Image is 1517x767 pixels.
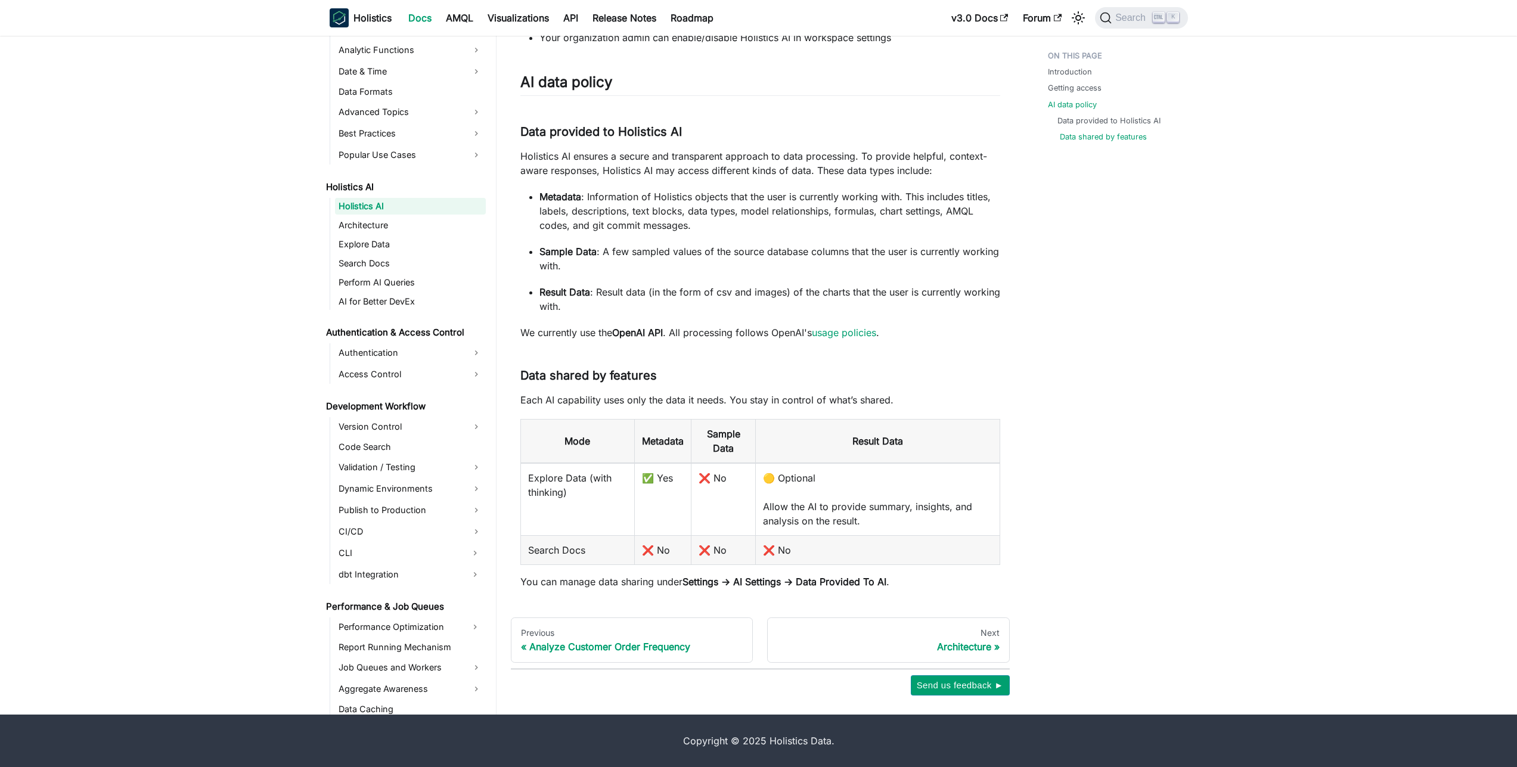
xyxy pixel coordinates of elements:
a: Popular Use Cases [335,145,486,164]
th: Metadata [634,420,691,464]
th: Mode [520,420,634,464]
a: Version Control [335,417,486,436]
a: Performance & Job Queues [322,598,486,615]
a: Search Docs [335,255,486,272]
td: ✅ Yes [634,463,691,536]
a: AI data policy [1048,99,1097,110]
strong: Result Data [539,286,590,298]
a: NextArchitecture [767,617,1010,663]
a: PreviousAnalyze Customer Order Frequency [511,617,753,663]
a: AI for Better DevEx [335,293,486,310]
a: Roadmap [663,8,721,27]
a: Access Control [335,365,486,384]
a: usage policies [812,327,876,339]
strong: Sample Data [539,246,597,257]
a: Publish to Production [335,501,486,520]
div: Previous [521,628,743,638]
button: Expand sidebar category 'CLI' [464,544,486,563]
a: Advanced Topics [335,103,486,122]
a: AMQL [439,8,480,27]
p: : Result data (in the form of csv and images) of the charts that the user is currently working with. [539,285,1000,313]
a: Forum [1016,8,1069,27]
a: Aggregate Awareness [335,679,486,698]
a: Getting access [1048,82,1102,94]
button: Switch between dark and light mode (currently light mode) [1069,8,1088,27]
a: CLI [335,544,464,563]
a: Date & Time [335,62,486,81]
img: Holistics [330,8,349,27]
a: Job Queues and Workers [335,658,486,677]
h3: Data shared by features [520,368,1000,383]
a: Architecture [335,217,486,234]
strong: OpenAI API [612,327,663,339]
div: Analyze Customer Order Frequency [521,641,743,653]
strong: Metadata [539,191,581,203]
a: Performance Optimization [335,617,464,636]
div: Architecture [777,641,1000,653]
a: Development Workflow [322,398,486,415]
span: Search [1112,13,1153,23]
button: Expand sidebar category 'Performance Optimization' [464,617,486,636]
td: ❌ No [756,536,1000,565]
td: ❌ No [691,536,756,565]
a: Release Notes [585,8,663,27]
a: Holistics AI [335,198,486,215]
td: 🟡 Optional Allow the AI to provide summary, insights, and analysis on the result. [756,463,1000,536]
p: You can manage data sharing under . [520,575,1000,589]
a: Holistics AI [322,179,486,195]
th: Result Data [756,420,1000,464]
button: Expand sidebar category 'dbt Integration' [464,565,486,584]
a: Docs [401,8,439,27]
button: Send us feedback ► [911,675,1010,695]
b: Holistics [353,11,392,25]
a: v3.0 Docs [944,8,1016,27]
td: ❌ No [634,536,691,565]
a: Validation / Testing [335,458,486,477]
a: Perform AI Queries [335,274,486,291]
a: Data Caching [335,701,486,718]
p: : A few sampled values of the source database columns that the user is currently working with. [539,244,1000,273]
a: HolisticsHolistics [330,8,392,27]
div: Next [777,628,1000,638]
a: Report Running Mechanism [335,639,486,656]
a: API [556,8,585,27]
a: Visualizations [480,8,556,27]
a: Best Practices [335,124,486,143]
li: Your organization admin can enable/disable Holistics AI in workspace settings [539,30,1000,45]
a: Data shared by features [1060,131,1147,142]
p: : Information of Holistics objects that the user is currently working with. This includes titles,... [539,190,1000,232]
a: Code Search [335,439,486,455]
div: Copyright © 2025 Holistics Data. [380,734,1138,748]
p: Holistics AI ensures a secure and transparent approach to data processing. To provide helpful, co... [520,149,1000,178]
td: Explore Data (with thinking) [520,463,634,536]
a: dbt Integration [335,565,464,584]
p: We currently use the . All processing follows OpenAI's . [520,325,1000,340]
a: CI/CD [335,522,486,541]
span: Send us feedback ► [917,678,1004,693]
a: Explore Data [335,236,486,253]
nav: Docs pages [511,617,1010,663]
h3: Data provided to Holistics AI [520,125,1000,139]
button: Search (Ctrl+K) [1095,7,1187,29]
p: Each AI capability uses only the data it needs. You stay in control of what’s shared. [520,393,1000,407]
th: Sample Data [691,420,756,464]
td: Search Docs [520,536,634,565]
a: Data provided to Holistics AI [1057,115,1161,126]
a: Dynamic Environments [335,479,486,498]
a: Data Formats [335,83,486,100]
kbd: K [1167,12,1179,23]
h2: AI data policy [520,73,1000,96]
a: Authentication & Access Control [322,324,486,341]
a: Introduction [1048,66,1092,77]
td: ❌ No [691,463,756,536]
a: Analytic Functions [335,41,486,60]
a: Authentication [335,343,486,362]
strong: Settings -> AI Settings -> Data Provided To AI [683,576,886,588]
